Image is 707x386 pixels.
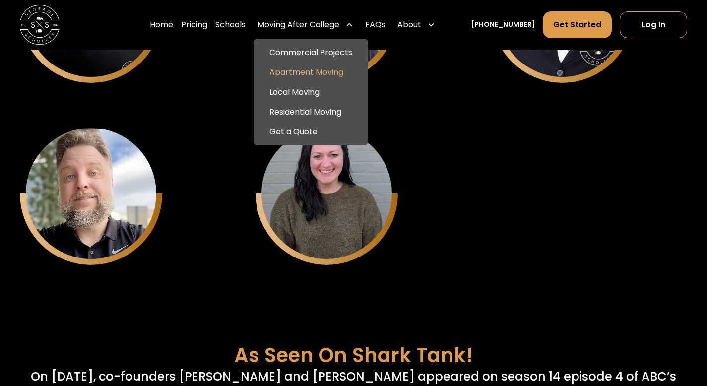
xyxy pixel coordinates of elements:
[257,122,364,142] a: Get a Quote
[471,19,535,30] a: [PHONE_NUMBER]
[257,63,364,82] a: Apartment Moving
[254,11,357,39] div: Moving After College
[393,11,439,39] div: About
[257,82,364,102] a: Local Moving
[365,11,386,39] a: FAQs
[397,19,421,31] div: About
[543,11,612,38] a: Get Started
[257,43,364,63] a: Commercial Projects
[215,11,246,39] a: Schools
[20,5,60,45] img: Storage Scholars main logo
[181,11,207,39] a: Pricing
[257,102,364,122] a: Residential Moving
[150,11,173,39] a: Home
[254,39,368,146] nav: Moving After College
[257,19,339,31] div: Moving After College
[234,344,473,368] h3: As Seen On Shark Tank!
[620,11,687,38] a: Log In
